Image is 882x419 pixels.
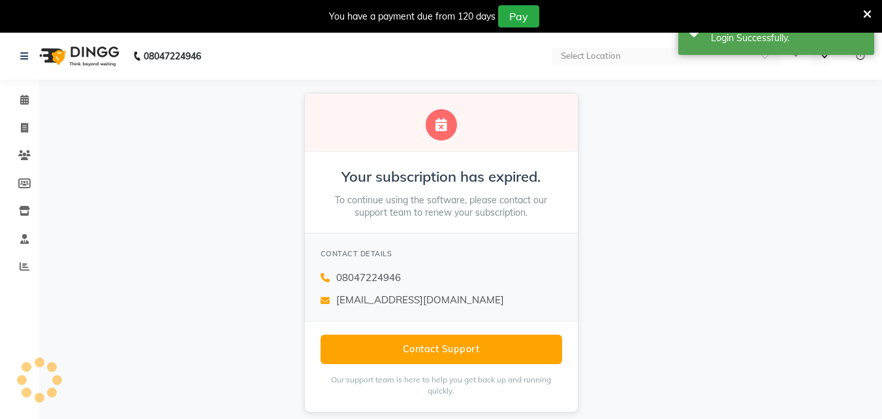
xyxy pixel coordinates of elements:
button: Pay [498,5,539,27]
div: Login Successfully. [711,31,864,45]
button: Contact Support [321,335,562,364]
div: Select Location [561,50,621,63]
span: 08047224946 [336,271,401,286]
div: You have a payment due from 120 days [329,10,496,24]
p: To continue using the software, please contact our support team to renew your subscription. [321,194,562,220]
img: logo [33,38,123,75]
span: CONTACT DETAILS [321,249,392,258]
h2: Your subscription has expired. [321,167,562,186]
p: Our support team is here to help you get back up and running quickly. [321,375,562,397]
b: 08047224946 [144,38,201,75]
span: [EMAIL_ADDRESS][DOMAIN_NAME] [336,293,504,308]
